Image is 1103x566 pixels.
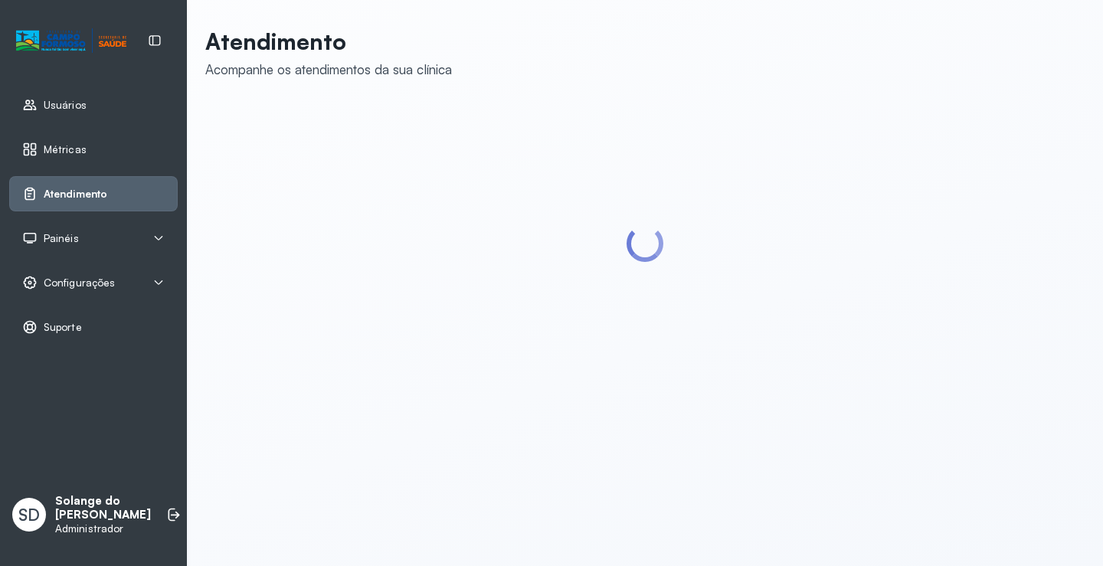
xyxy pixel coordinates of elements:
div: Acompanhe os atendimentos da sua clínica [205,61,452,77]
img: Logotipo do estabelecimento [16,28,126,54]
span: SD [18,505,40,525]
span: Métricas [44,143,87,156]
p: Administrador [55,522,151,535]
span: Configurações [44,276,115,290]
a: Atendimento [22,186,165,201]
span: Atendimento [44,188,107,201]
p: Atendimento [205,28,452,55]
a: Usuários [22,97,165,113]
span: Usuários [44,99,87,112]
p: Solange do [PERSON_NAME] [55,494,151,523]
a: Métricas [22,142,165,157]
span: Suporte [44,321,82,334]
span: Painéis [44,232,79,245]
